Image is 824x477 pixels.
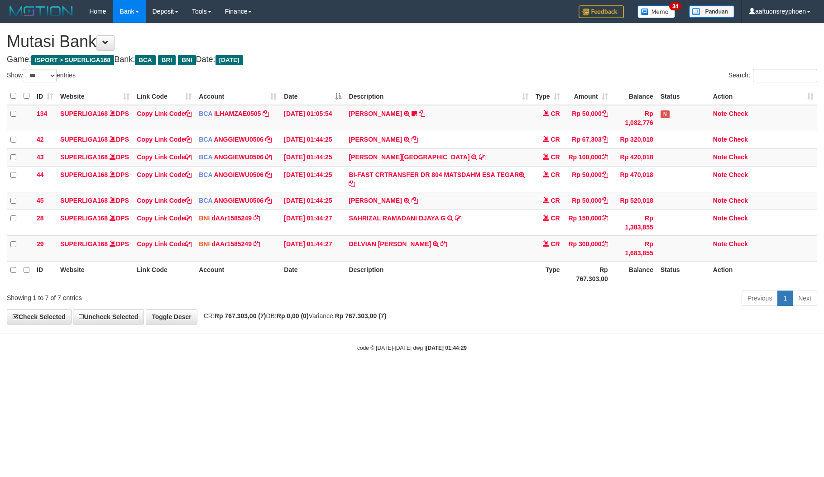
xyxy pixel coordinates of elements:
h4: Game: Bank: Date: [7,55,817,64]
th: Type [532,261,564,287]
span: 29 [37,240,44,248]
a: [PERSON_NAME][GEOGRAPHIC_DATA] [349,153,469,161]
td: Rp 50,000 [564,166,612,192]
td: Rp 100,000 [564,148,612,166]
td: Rp 50,000 [564,105,612,131]
a: Check [729,110,748,117]
td: [DATE] 01:44:25 [280,192,345,210]
span: CR [551,153,560,161]
th: Action [709,261,817,287]
a: Copy DELVIAN IKHSAN MAULANA to clipboard [441,240,447,248]
td: Rp 1,082,776 [612,105,657,131]
a: dAAr1585249 [211,215,252,222]
img: Feedback.jpg [579,5,624,18]
td: Rp 300,000 [564,235,612,261]
a: Copy RAMADHAN MAULANA J to clipboard [419,110,425,117]
a: Copy Rp 67,303 to clipboard [602,136,608,143]
td: DPS [57,131,133,148]
a: Copy ANGGIEWU0506 to clipboard [265,136,272,143]
a: Note [713,197,727,204]
span: BNI [178,55,196,65]
a: SUPERLIGA168 [60,136,108,143]
a: Copy ILHAMZAE0505 to clipboard [263,110,269,117]
td: Rp 67,303 [564,131,612,148]
strong: Rp 767.303,00 (7) [335,312,387,320]
th: Balance [612,261,657,287]
span: [DATE] [216,55,243,65]
td: [DATE] 01:44:25 [280,166,345,192]
a: Copy Link Code [137,153,192,161]
a: [PERSON_NAME] [349,110,402,117]
a: SUPERLIGA168 [60,197,108,204]
a: ILHAMZAE0505 [214,110,261,117]
strong: Rp 0,00 (0) [277,312,309,320]
a: ANGGIEWU0506 [214,171,263,178]
span: CR [551,171,560,178]
td: Rp 520,018 [612,192,657,210]
span: CR [551,215,560,222]
td: Rp 320,018 [612,131,657,148]
a: Next [792,291,817,306]
td: Rp 470,018 [612,166,657,192]
td: DPS [57,105,133,131]
td: DPS [57,166,133,192]
td: Rp 150,000 [564,210,612,235]
a: Note [713,110,727,117]
th: Status [657,261,709,287]
th: Rp 767.303,00 [564,261,612,287]
td: [DATE] 01:44:27 [280,235,345,261]
span: BCA [135,55,155,65]
a: ANGGIEWU0506 [214,136,263,143]
th: Link Code: activate to sort column ascending [133,87,195,105]
span: 28 [37,215,44,222]
a: Copy Rp 50,000 to clipboard [602,110,608,117]
a: SAHRIZAL RAMADANI DJAYA G [349,215,446,222]
a: Check [729,215,748,222]
th: Account [195,261,280,287]
span: CR [551,136,560,143]
a: Copy Rp 100,000 to clipboard [602,153,608,161]
span: 134 [37,110,47,117]
a: [PERSON_NAME] [349,197,402,204]
img: MOTION_logo.png [7,5,76,18]
strong: [DATE] 01:44:29 [426,345,467,351]
a: Copy MUHAMAD PARIZAL to clipboard [479,153,485,161]
a: SUPERLIGA168 [60,110,108,117]
h1: Mutasi Bank [7,33,817,51]
a: Copy Rp 50,000 to clipboard [602,197,608,204]
a: Note [713,153,727,161]
img: Button%20Memo.svg [637,5,675,18]
a: Copy HAMZAH ZAELANI to clipboard [412,136,418,143]
span: BCA [199,153,212,161]
td: [DATE] 01:05:54 [280,105,345,131]
a: dAAr1585249 [211,240,252,248]
th: ID [33,261,57,287]
a: Copy Link Code [137,110,192,117]
span: CR: DB: Variance: [199,312,387,320]
th: Description: activate to sort column ascending [345,87,532,105]
a: Copy ANGGIEWU0506 to clipboard [265,153,272,161]
a: Note [713,136,727,143]
a: Copy Link Code [137,240,192,248]
img: panduan.png [689,5,734,18]
td: DPS [57,148,133,166]
div: Showing 1 to 7 of 7 entries [7,290,336,302]
a: SUPERLIGA168 [60,153,108,161]
th: Link Code [133,261,195,287]
a: 1 [777,291,793,306]
span: BCA [199,171,212,178]
th: Description [345,261,532,287]
strong: Rp 767.303,00 (7) [215,312,266,320]
a: Note [713,215,727,222]
span: BNI [199,215,210,222]
span: CR [551,110,560,117]
a: Check [729,240,748,248]
a: Copy SAHRIZAL RAMADANI DJAYA G to clipboard [455,215,461,222]
a: SUPERLIGA168 [60,171,108,178]
a: Copy dAAr1585249 to clipboard [254,215,260,222]
input: Search: [753,69,817,82]
a: Copy Link Code [137,136,192,143]
a: ANGGIEWU0506 [214,153,263,161]
span: 42 [37,136,44,143]
a: Copy BI-FAST CRTRANSFER DR 804 MATSDAHM ESA TEGAR to clipboard [349,180,355,187]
